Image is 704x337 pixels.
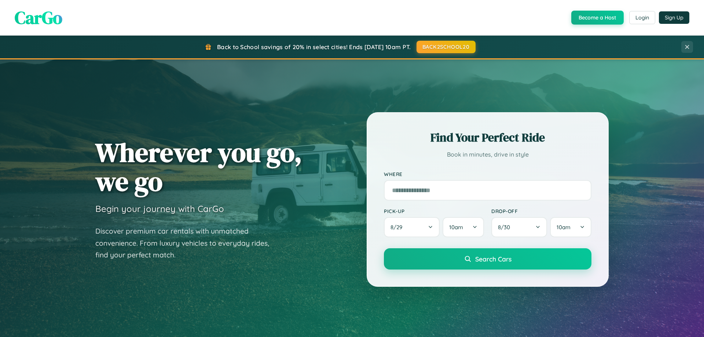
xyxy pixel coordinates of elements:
button: Login [629,11,655,24]
button: Become a Host [571,11,624,25]
h1: Wherever you go, we go [95,138,302,196]
p: Book in minutes, drive in style [384,149,591,160]
button: BACK2SCHOOL20 [417,41,476,53]
button: Sign Up [659,11,689,24]
button: 10am [550,217,591,237]
h2: Find Your Perfect Ride [384,129,591,146]
button: 8/29 [384,217,440,237]
label: Where [384,171,591,177]
h3: Begin your journey with CarGo [95,203,224,214]
span: 10am [449,224,463,231]
span: Search Cars [475,255,511,263]
span: 8 / 30 [498,224,514,231]
span: 8 / 29 [390,224,406,231]
label: Pick-up [384,208,484,214]
button: 10am [443,217,484,237]
span: Back to School savings of 20% in select cities! Ends [DATE] 10am PT. [217,43,411,51]
span: 10am [557,224,571,231]
p: Discover premium car rentals with unmatched convenience. From luxury vehicles to everyday rides, ... [95,225,279,261]
button: Search Cars [384,248,591,270]
span: CarGo [15,6,62,30]
button: 8/30 [491,217,547,237]
label: Drop-off [491,208,591,214]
